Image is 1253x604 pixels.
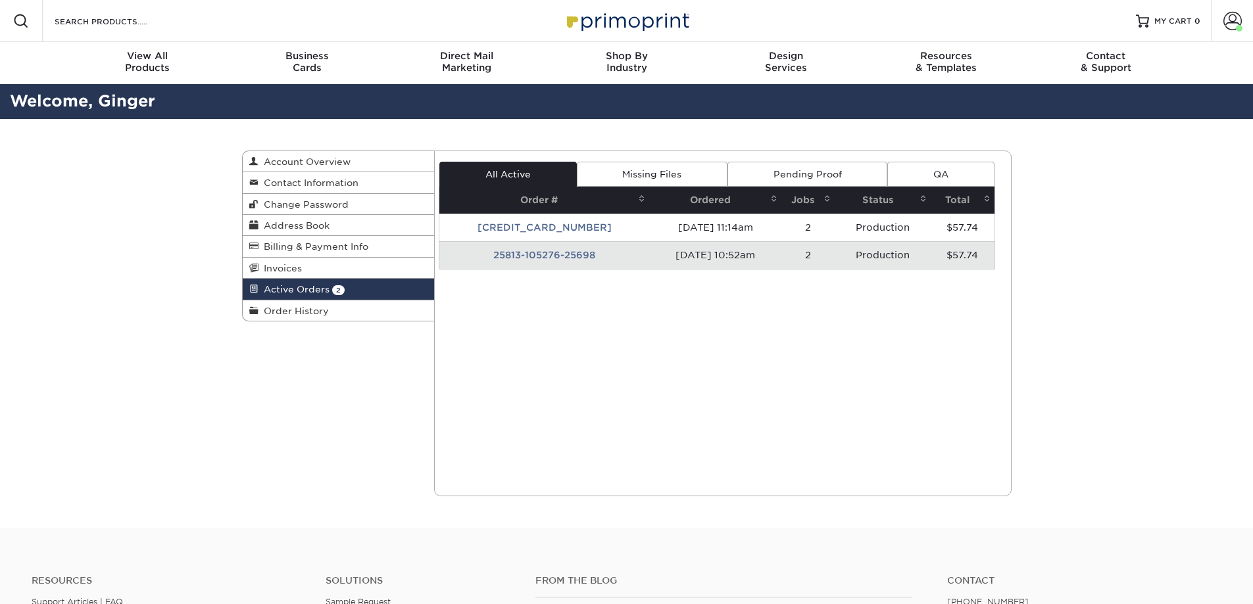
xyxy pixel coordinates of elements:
[706,42,866,84] a: DesignServices
[258,306,329,316] span: Order History
[243,300,435,321] a: Order History
[243,236,435,257] a: Billing & Payment Info
[258,177,358,188] span: Contact Information
[243,279,435,300] a: Active Orders 2
[243,215,435,236] a: Address Book
[243,172,435,193] a: Contact Information
[243,194,435,215] a: Change Password
[547,50,706,74] div: Industry
[258,199,349,210] span: Change Password
[561,7,693,35] img: Primoprint
[32,575,306,586] h4: Resources
[258,284,330,294] span: Active Orders
[243,151,435,172] a: Account Overview
[387,50,547,74] div: Marketing
[706,50,866,62] span: Design
[1026,50,1186,74] div: & Support
[1194,16,1200,26] span: 0
[1154,16,1192,27] span: MY CART
[68,50,228,74] div: Products
[439,187,649,214] th: Order #
[258,263,302,273] span: Invoices
[387,42,547,84] a: Direct MailMarketing
[1026,42,1186,84] a: Contact& Support
[227,42,387,84] a: BusinessCards
[866,50,1026,62] span: Resources
[547,50,706,62] span: Shop By
[53,13,182,29] input: SEARCH PRODUCTS.....
[535,575,912,586] h4: From the Blog
[866,50,1026,74] div: & Templates
[258,241,368,252] span: Billing & Payment Info
[326,575,516,586] h4: Solutions
[439,214,649,241] td: [CREDIT_CARD_NUMBER]
[1026,50,1186,62] span: Contact
[387,50,547,62] span: Direct Mail
[258,220,330,231] span: Address Book
[547,42,706,84] a: Shop ByIndustry
[68,50,228,62] span: View All
[258,156,351,167] span: Account Overview
[866,42,1026,84] a: Resources& Templates
[227,50,387,74] div: Cards
[332,285,345,295] span: 2
[227,50,387,62] span: Business
[68,42,228,84] a: View AllProducts
[706,50,866,74] div: Services
[243,258,435,279] a: Invoices
[947,575,1221,586] a: Contact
